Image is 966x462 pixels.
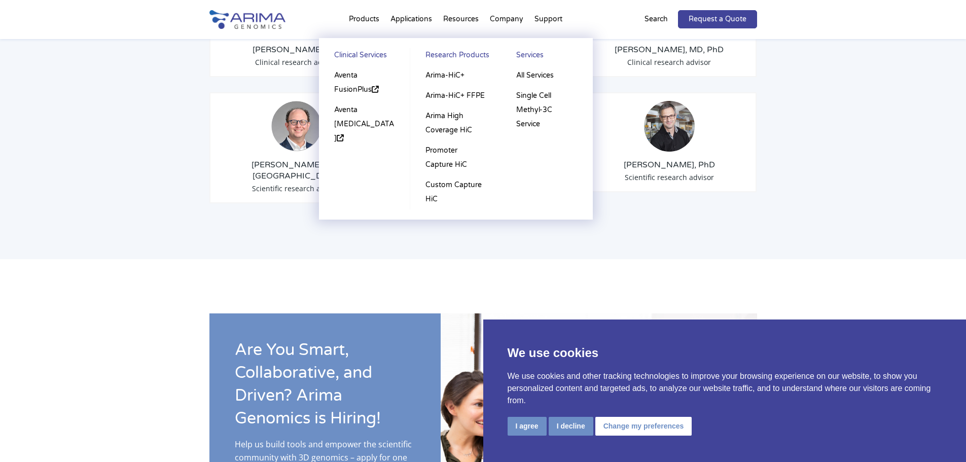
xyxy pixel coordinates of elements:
a: Research Products [420,48,491,65]
a: Single Cell Methyl-3C Service [511,86,582,134]
img: Aaron-Viny_Scientific-Advisory-Board_2.jpg [271,101,322,152]
span: Clinical research advisor [627,57,711,67]
h3: [PERSON_NAME], MD, [GEOGRAPHIC_DATA] [218,159,376,182]
button: Change my preferences [595,417,692,436]
span: Scientific research advisor [252,184,341,193]
a: Aventa FusionPlus [329,65,400,100]
h2: Are You Smart, Collaborative, and Driven? Arima Genomics is Hiring! [235,339,415,438]
h3: [PERSON_NAME], MD [218,44,376,55]
h3: [PERSON_NAME], PhD [590,159,748,170]
a: Clinical Services [329,48,400,65]
a: All Services [511,65,582,86]
a: Services [511,48,582,65]
span: Scientific research advisor [625,172,714,182]
a: Custom Capture HiC [420,175,491,209]
p: Search [645,13,668,26]
a: Arima High Coverage HiC [420,106,491,140]
img: Arima-Genomics-logo [209,10,285,29]
button: I decline [549,417,593,436]
h3: [PERSON_NAME], MD, PhD [590,44,748,55]
span: Clinical research advisor [255,57,339,67]
a: Promoter Capture HiC [420,140,491,175]
button: I agree [508,417,547,436]
a: Arima-HiC+ FFPE [420,86,491,106]
img: Job-Dekker_Scientific-Advisor.jpeg [644,101,695,152]
p: We use cookies [508,344,942,362]
a: Request a Quote [678,10,757,28]
a: Aventa [MEDICAL_DATA] [329,100,400,149]
p: We use cookies and other tracking technologies to improve your browsing experience on our website... [508,370,942,407]
a: Arima-HiC+ [420,65,491,86]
